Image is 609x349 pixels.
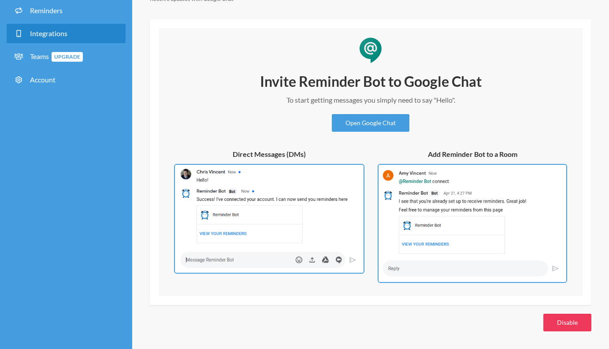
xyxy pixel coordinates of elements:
a: Open Google Chat [332,114,409,132]
a: Account [7,70,126,89]
h5: Add Reminder Bot to a Room [378,149,567,159]
h2: Invite Reminder Bot to Google Chat [238,72,503,91]
p: To start getting messages you simply need to say "Hello". [238,95,503,105]
a: Reminders [7,1,126,20]
a: Integrations [7,24,126,43]
span: Teams [30,52,83,60]
h5: Direct Messages (DMs) [174,149,364,159]
span: Reminders [30,6,63,15]
button: Disable [543,314,591,331]
span: Upgrade [52,52,83,62]
a: TeamsUpgrade [7,47,126,67]
span: Integrations [30,29,67,37]
span: Account [30,75,56,84]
